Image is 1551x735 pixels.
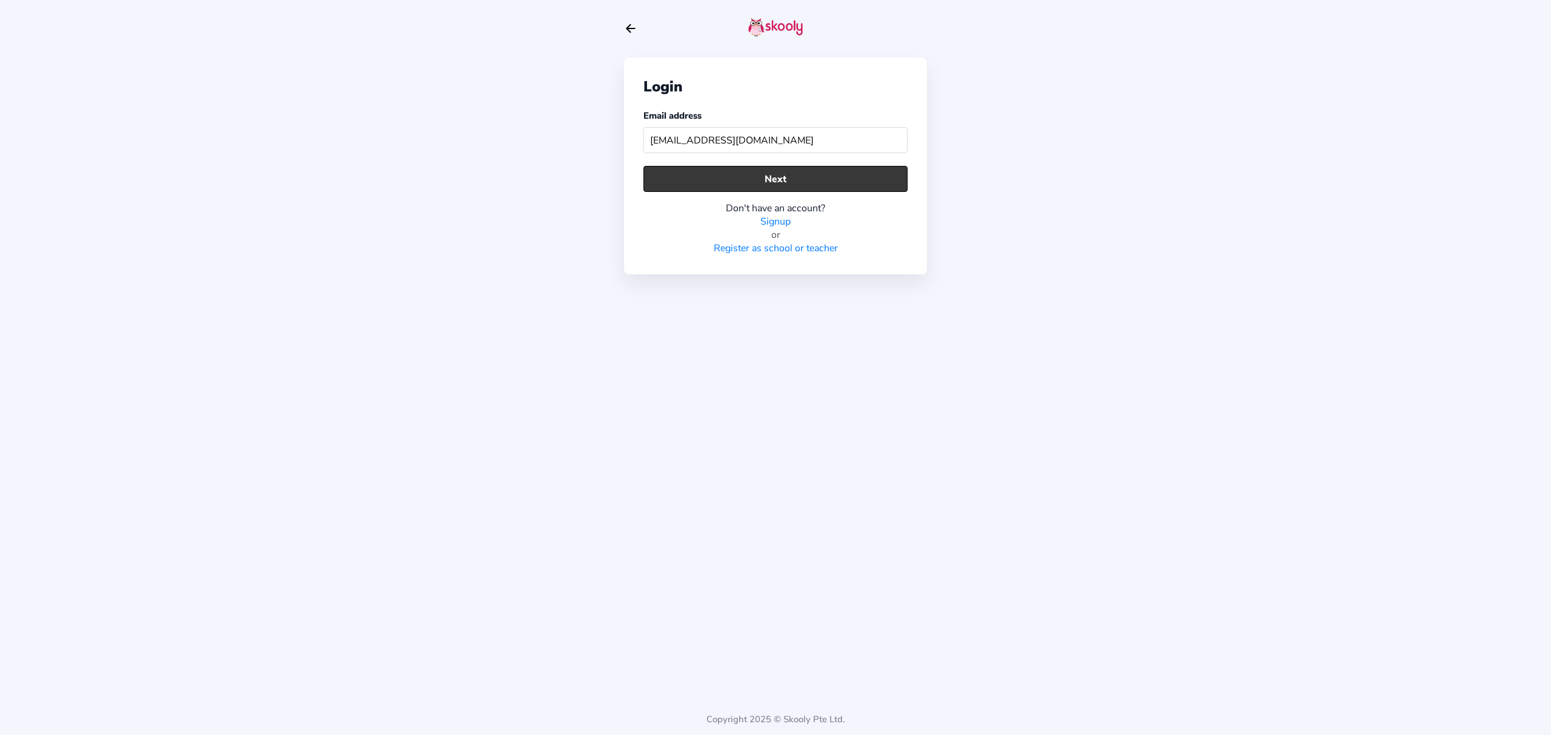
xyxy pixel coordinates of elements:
input: Your email address [643,127,908,153]
a: Signup [760,215,791,228]
div: Login [643,77,908,96]
div: or [643,228,908,242]
button: Next [643,166,908,192]
label: Email address [643,110,702,122]
img: skooly-logo.png [748,18,803,37]
button: arrow back outline [624,22,637,35]
a: Register as school or teacher [714,242,838,255]
div: Don't have an account? [643,202,908,215]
